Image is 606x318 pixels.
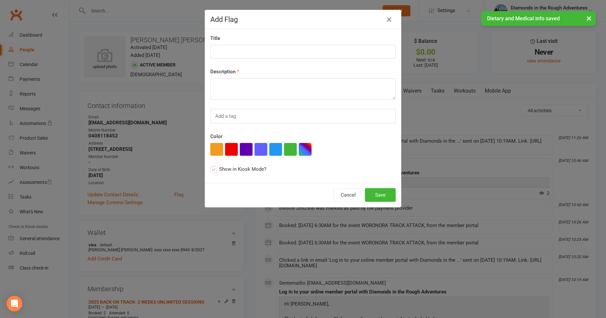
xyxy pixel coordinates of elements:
[219,165,266,172] span: Show in Kiosk Mode?
[333,188,363,202] button: Cancel
[215,112,238,120] input: Add a tag
[481,11,596,26] div: Dietary and Medical info saved
[583,11,595,25] button: ×
[210,34,220,42] label: Title
[365,188,396,202] button: Save
[7,296,22,311] div: Open Intercom Messenger
[210,132,222,140] label: Color
[210,68,239,76] label: Description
